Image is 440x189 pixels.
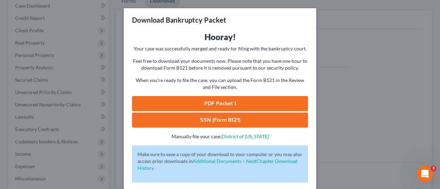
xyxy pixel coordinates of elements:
p: Make sure to save a copy of your download to your computer or you may also access prior downloads in [137,151,302,172]
h3: Hooray! [132,32,308,43]
p: Your case was successfully merged and ready for filing with the bankruptcy court. [132,45,308,52]
h3: Download Bankruptcy Packet [132,15,226,25]
a: SSN (Form B121) [132,113,308,128]
p: Manually file your case: [132,133,308,140]
a: District of [US_STATE] [222,133,269,139]
span: 3 [431,166,436,171]
p: When you're ready to file the case, you can upload the Form B121 in the Review and File section. [132,77,308,91]
a: Additional Documents > NextChapter Download History. [137,158,297,171]
a: PDF Packet 1 [132,96,308,111]
p: Feel free to download your documents now. Please note that you have one hour to download Form B12... [132,58,308,71]
iframe: Intercom live chat [417,166,433,182]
